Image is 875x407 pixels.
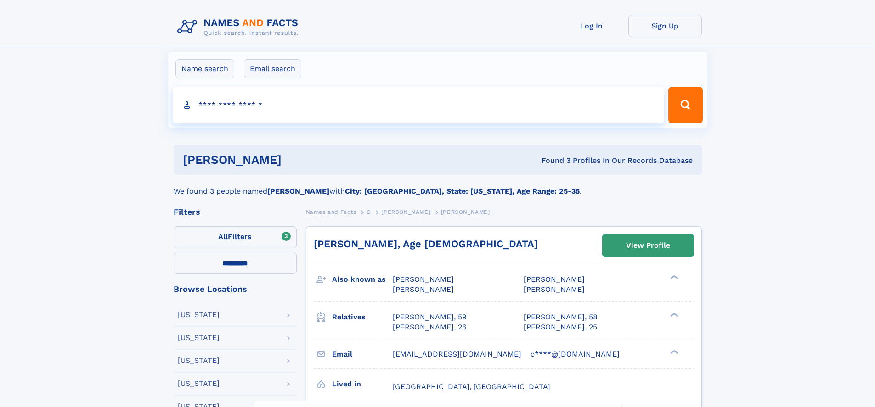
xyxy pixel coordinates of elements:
h1: [PERSON_NAME] [183,154,412,166]
span: G [367,209,371,215]
div: Browse Locations [174,285,297,293]
div: Found 3 Profiles In Our Records Database [412,156,693,166]
div: [US_STATE] [178,357,220,364]
div: View Profile [626,235,670,256]
h3: Lived in [332,376,393,392]
a: View Profile [603,234,694,256]
a: [PERSON_NAME], 59 [393,312,467,322]
label: Filters [174,226,297,248]
div: [US_STATE] [178,334,220,341]
a: [PERSON_NAME] [381,206,430,217]
span: [PERSON_NAME] [381,209,430,215]
h3: Relatives [332,309,393,325]
input: search input [173,87,665,123]
label: Name search [175,59,234,78]
a: G [367,206,371,217]
div: ❯ [668,349,679,355]
a: [PERSON_NAME], 58 [524,312,598,322]
span: [PERSON_NAME] [524,275,585,284]
span: [PERSON_NAME] [524,285,585,294]
a: Log In [555,15,628,37]
img: Logo Names and Facts [174,15,306,39]
div: We found 3 people named with . [174,175,702,197]
span: [GEOGRAPHIC_DATA], [GEOGRAPHIC_DATA] [393,382,550,391]
button: Search Button [668,87,702,123]
span: [PERSON_NAME] [393,275,454,284]
span: [EMAIL_ADDRESS][DOMAIN_NAME] [393,350,521,358]
a: Sign Up [628,15,702,37]
h3: Email [332,346,393,362]
a: [PERSON_NAME], 26 [393,322,467,332]
div: ❯ [668,312,679,318]
span: [PERSON_NAME] [441,209,490,215]
b: City: [GEOGRAPHIC_DATA], State: [US_STATE], Age Range: 25-35 [345,187,580,195]
span: All [218,232,228,241]
div: [US_STATE] [178,311,220,318]
a: [PERSON_NAME], 25 [524,322,597,332]
label: Email search [244,59,301,78]
b: [PERSON_NAME] [267,187,329,195]
div: [US_STATE] [178,380,220,387]
a: Names and Facts [306,206,356,217]
a: [PERSON_NAME], Age [DEMOGRAPHIC_DATA] [314,238,538,250]
span: [PERSON_NAME] [393,285,454,294]
div: Filters [174,208,297,216]
h3: Also known as [332,272,393,287]
div: ❯ [668,274,679,280]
